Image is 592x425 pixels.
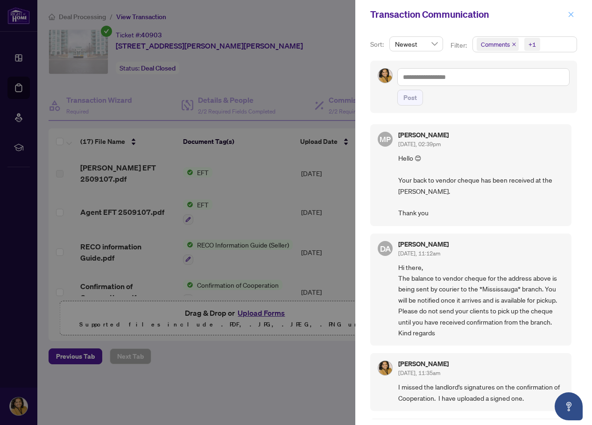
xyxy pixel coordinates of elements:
[398,141,441,148] span: [DATE], 02:39pm
[398,262,564,339] span: Hi there, The balance to vendor cheque for the address above is being sent by courier to the *Mis...
[477,38,519,51] span: Comments
[378,69,392,83] img: Profile Icon
[370,39,386,50] p: Sort:
[398,132,449,138] h5: [PERSON_NAME]
[380,134,390,145] span: MP
[398,369,440,376] span: [DATE], 11:35am
[398,241,449,248] h5: [PERSON_NAME]
[512,42,516,47] span: close
[398,382,564,404] span: I missed the landlord's signatures on the confirmation of Cooperation. I have uploaded a signed one.
[380,242,391,255] span: DA
[398,250,440,257] span: [DATE], 11:12am
[370,7,565,21] div: Transaction Communication
[555,392,583,420] button: Open asap
[529,40,536,49] div: +1
[378,361,392,375] img: Profile Icon
[451,40,468,50] p: Filter:
[568,11,574,18] span: close
[397,90,423,106] button: Post
[398,153,564,218] span: Hello 😊 Your back to vendor cheque has been received at the [PERSON_NAME]. Thank you
[398,361,449,367] h5: [PERSON_NAME]
[481,40,510,49] span: Comments
[395,37,437,51] span: Newest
